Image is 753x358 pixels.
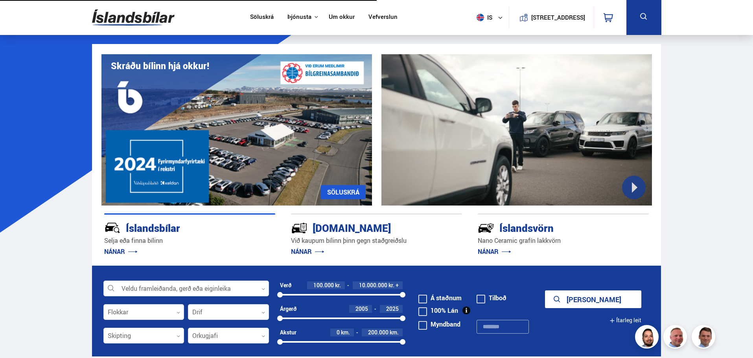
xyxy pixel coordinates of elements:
a: NÁNAR [478,247,511,256]
p: Nano Ceramic grafín lakkvörn [478,236,649,245]
button: [STREET_ADDRESS] [534,14,582,21]
a: Um okkur [329,13,355,22]
img: tr5P-W3DuiFaO7aO.svg [291,220,307,236]
img: FbJEzSuNWCJXmdc-.webp [693,326,716,350]
label: Myndband [418,321,460,327]
span: 10.000.000 [359,281,387,289]
span: 0 [337,329,340,336]
button: Ítarleg leit [609,312,641,329]
a: NÁNAR [291,247,324,256]
img: JRvxyua_JYH6wB4c.svg [104,220,121,236]
div: Íslandsvörn [478,220,621,234]
label: Á staðnum [418,295,462,301]
button: is [473,6,509,29]
img: nhp88E3Fdnt1Opn2.png [636,326,660,350]
img: G0Ugv5HjCgRt.svg [92,5,175,30]
div: [DOMAIN_NAME] [291,220,434,234]
label: 100% Lán [418,307,458,314]
span: kr. [388,282,394,288]
span: + [396,282,399,288]
div: Íslandsbílar [104,220,247,234]
a: [STREET_ADDRESS] [513,6,589,29]
div: Akstur [280,329,296,336]
img: svg+xml;base64,PHN2ZyB4bWxucz0iaHR0cDovL3d3dy53My5vcmcvMjAwMC9zdmciIHdpZHRoPSI1MTIiIGhlaWdodD0iNT... [477,14,484,21]
label: Tilboð [477,295,506,301]
span: is [473,14,493,21]
a: Vefverslun [368,13,398,22]
a: Söluskrá [250,13,274,22]
div: Árgerð [280,306,296,312]
span: kr. [335,282,341,288]
h1: Skráðu bílinn hjá okkur! [111,61,209,71]
img: eKx6w-_Home_640_.png [101,54,372,206]
img: -Svtn6bYgwAsiwNX.svg [478,220,494,236]
button: [PERSON_NAME] [545,290,641,308]
span: 100.000 [313,281,334,289]
a: SÖLUSKRÁ [321,185,366,199]
div: Verð [280,282,291,288]
span: 200.000 [368,329,388,336]
img: siFngHWaQ9KaOqBr.png [665,326,688,350]
p: Við kaupum bílinn þinn gegn staðgreiðslu [291,236,462,245]
span: 2025 [386,305,399,312]
span: km. [390,329,399,336]
a: NÁNAR [104,247,138,256]
button: Þjónusta [287,13,311,21]
p: Selja eða finna bílinn [104,236,275,245]
span: 2005 [355,305,368,312]
span: km. [341,329,350,336]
